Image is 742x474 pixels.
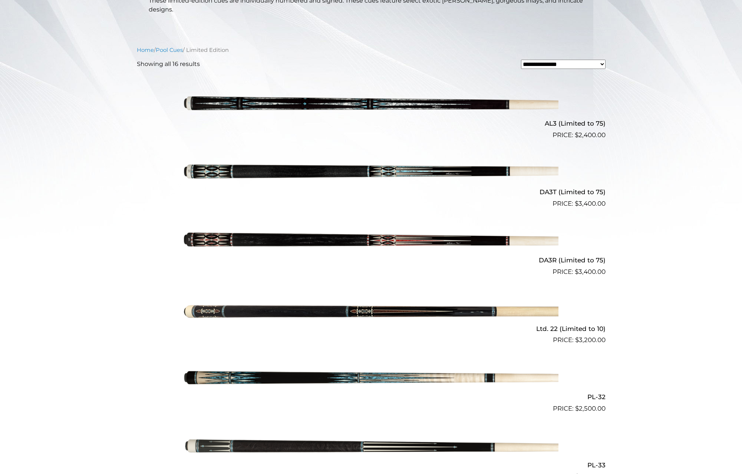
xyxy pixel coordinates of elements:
bdi: 3,400.00 [575,268,606,275]
span: $ [575,131,578,139]
bdi: 2,400.00 [575,131,606,139]
a: Pool Cues [156,47,183,53]
h2: PL-33 [137,458,606,472]
a: PL-32 $2,500.00 [137,348,606,413]
h2: AL3 (Limited to 75) [137,117,606,130]
select: Shop order [521,60,606,69]
img: PL-32 [184,348,558,410]
a: DA3T (Limited to 75) $3,400.00 [137,143,606,208]
bdi: 3,400.00 [575,200,606,207]
a: Ltd. 22 (Limited to 10) $3,200.00 [137,280,606,345]
h2: PL-32 [137,390,606,404]
span: $ [575,268,578,275]
nav: Breadcrumb [137,46,606,54]
span: $ [575,336,579,344]
img: DA3R (Limited to 75) [184,212,558,274]
img: AL3 (Limited to 75) [184,75,558,137]
h2: DA3T (Limited to 75) [137,185,606,199]
bdi: 2,500.00 [575,405,606,412]
a: Home [137,47,154,53]
h2: Ltd. 22 (Limited to 10) [137,322,606,335]
span: $ [575,405,579,412]
span: $ [575,200,578,207]
bdi: 3,200.00 [575,336,606,344]
a: AL3 (Limited to 75) $2,400.00 [137,75,606,140]
img: DA3T (Limited to 75) [184,143,558,205]
a: DA3R (Limited to 75) $3,400.00 [137,212,606,277]
h2: DA3R (Limited to 75) [137,253,606,267]
img: Ltd. 22 (Limited to 10) [184,280,558,342]
p: Showing all 16 results [137,60,200,69]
